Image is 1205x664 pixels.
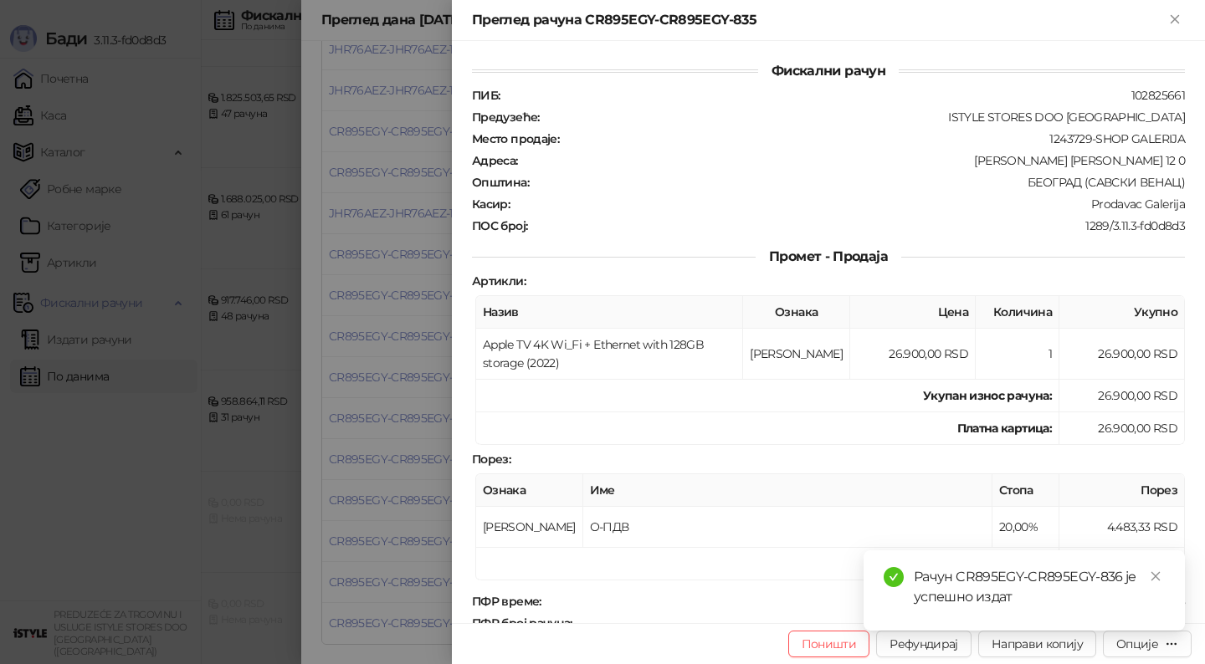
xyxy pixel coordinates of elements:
strong: Укупан износ рачуна : [923,388,1052,403]
th: Име [583,474,992,507]
strong: Порез : [472,452,510,467]
div: Рачун CR895EGY-CR895EGY-836 је успешно издат [914,567,1165,607]
td: 26.900,00 RSD [1059,329,1185,380]
button: Поништи [788,631,870,657]
td: 4.483,33 RSD [1059,548,1185,580]
th: Укупно [1059,296,1185,329]
div: ISTYLE STORES DOO [GEOGRAPHIC_DATA] [541,110,1187,125]
strong: Предузеће : [472,110,540,125]
strong: Платна картица : [957,421,1052,436]
div: БЕОГРАД (САВСКИ ВЕНАЦ) [531,175,1187,190]
div: 1243729-SHOP GALERIJA [561,131,1187,146]
strong: Општина : [472,175,529,190]
div: 1289/3.11.3-fd0d8d3 [529,218,1187,233]
th: Ознака [476,474,583,507]
a: Close [1146,567,1165,585]
td: 20,00% [992,507,1059,548]
td: [PERSON_NAME] [476,507,583,548]
td: 4.483,33 RSD [1059,507,1185,548]
strong: ПОС број : [472,218,527,233]
button: Опције [1103,631,1192,657]
td: Apple TV 4K Wi_Fi + Ethernet with 128GB storage (2022) [476,329,743,380]
div: CR895EGY-CR895EGY-835 [574,615,1187,631]
td: [PERSON_NAME] [743,329,850,380]
strong: ПФР време : [472,594,541,609]
td: 1 [976,329,1059,380]
span: Промет - Продаја [756,248,901,264]
div: [PERSON_NAME] [PERSON_NAME] 12 0 [520,153,1187,168]
th: Стопа [992,474,1059,507]
strong: Касир : [472,197,510,212]
span: Фискални рачун [758,63,899,79]
button: Close [1165,10,1185,30]
td: 26.900,00 RSD [1059,380,1185,412]
div: Опције [1116,636,1158,651]
span: close [1150,570,1161,582]
th: Цена [850,296,976,329]
strong: ПИБ : [472,88,500,103]
th: Назив [476,296,743,329]
span: check-circle [884,567,904,587]
span: Направи копију [992,636,1083,651]
th: Количина [976,296,1059,329]
strong: Артикли : [472,273,526,289]
td: О-ПДВ [583,507,992,548]
div: [DATE] 17:46:48 [543,594,1187,609]
div: Prodavac Galerija [511,197,1187,212]
strong: ПФР број рачуна : [472,615,572,631]
th: Ознака [743,296,850,329]
button: Рефундирај [876,631,972,657]
strong: Адреса : [472,153,518,168]
th: Порез [1059,474,1185,507]
div: Преглед рачуна CR895EGY-CR895EGY-835 [472,10,1165,30]
td: 26.900,00 RSD [1059,412,1185,445]
div: 102825661 [501,88,1187,103]
button: Направи копију [978,631,1096,657]
strong: Место продаје : [472,131,559,146]
td: 26.900,00 RSD [850,329,976,380]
